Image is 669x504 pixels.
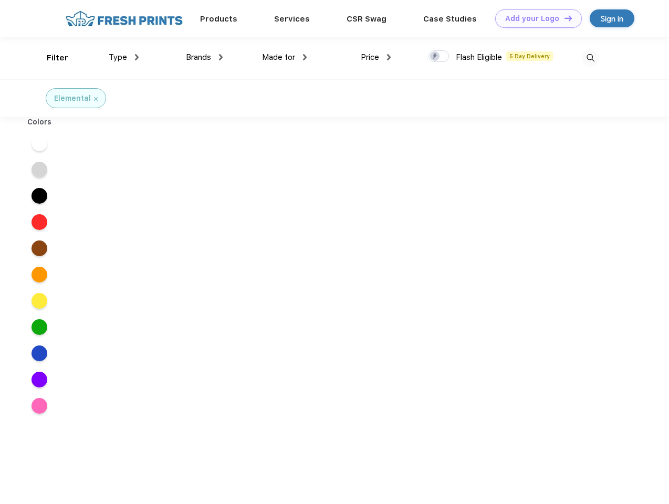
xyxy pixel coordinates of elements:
[506,51,553,61] span: 5 Day Delivery
[565,15,572,21] img: DT
[54,93,91,104] div: Elemental
[47,52,68,64] div: Filter
[274,14,310,24] a: Services
[601,13,623,25] div: Sign in
[135,54,139,60] img: dropdown.png
[62,9,186,28] img: fo%20logo%202.webp
[303,54,307,60] img: dropdown.png
[582,49,599,67] img: desktop_search.svg
[505,14,559,23] div: Add your Logo
[94,97,98,101] img: filter_cancel.svg
[590,9,634,27] a: Sign in
[387,54,391,60] img: dropdown.png
[109,52,127,62] span: Type
[347,14,386,24] a: CSR Swag
[262,52,295,62] span: Made for
[186,52,211,62] span: Brands
[361,52,379,62] span: Price
[219,54,223,60] img: dropdown.png
[200,14,237,24] a: Products
[456,52,502,62] span: Flash Eligible
[19,117,60,128] div: Colors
